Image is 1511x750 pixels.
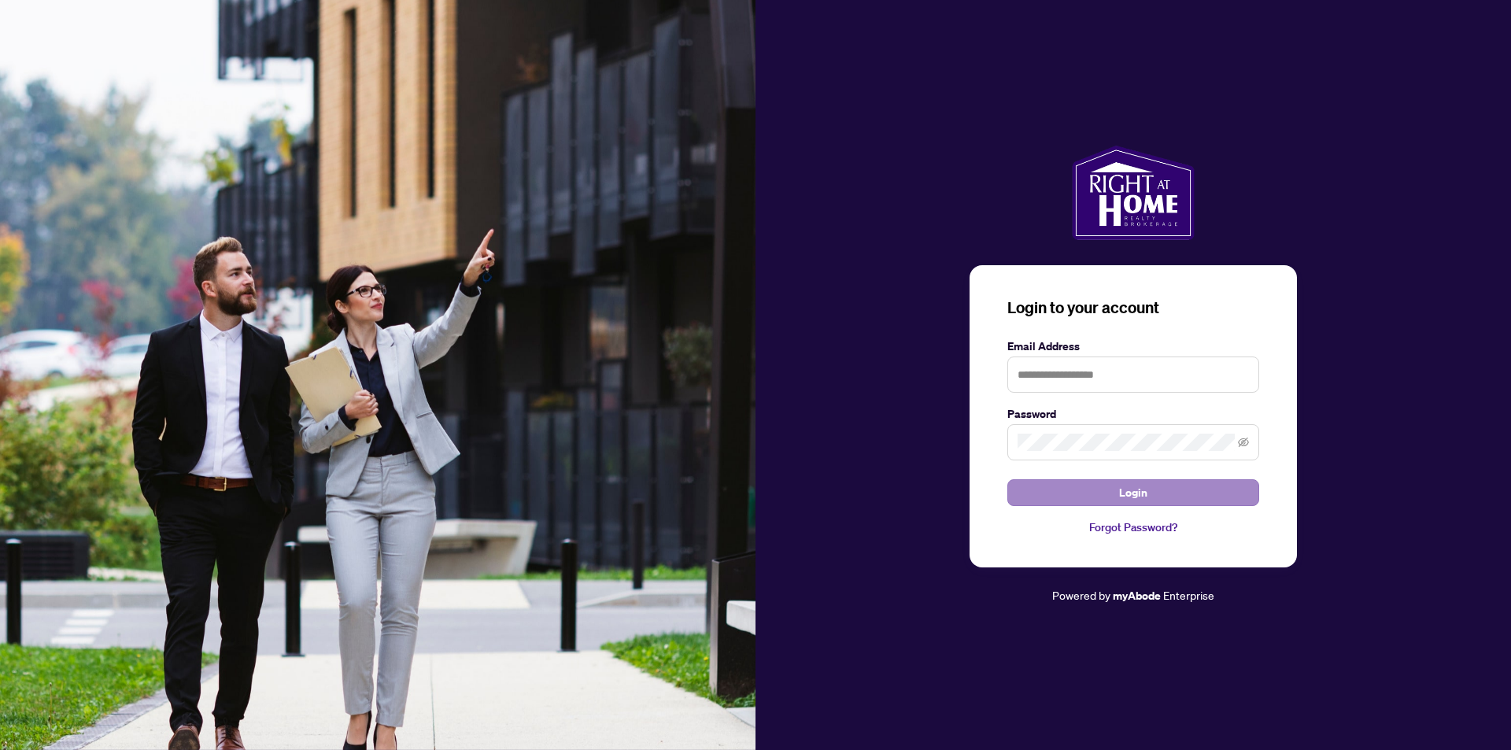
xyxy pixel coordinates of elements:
span: Enterprise [1163,588,1214,602]
span: Powered by [1052,588,1110,602]
a: Forgot Password? [1007,519,1259,536]
h3: Login to your account [1007,297,1259,319]
a: myAbode [1113,587,1161,604]
label: Email Address [1007,338,1259,355]
img: ma-logo [1072,146,1194,240]
span: Login [1119,480,1147,505]
span: eye-invisible [1238,437,1249,448]
button: Login [1007,479,1259,506]
label: Password [1007,405,1259,423]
